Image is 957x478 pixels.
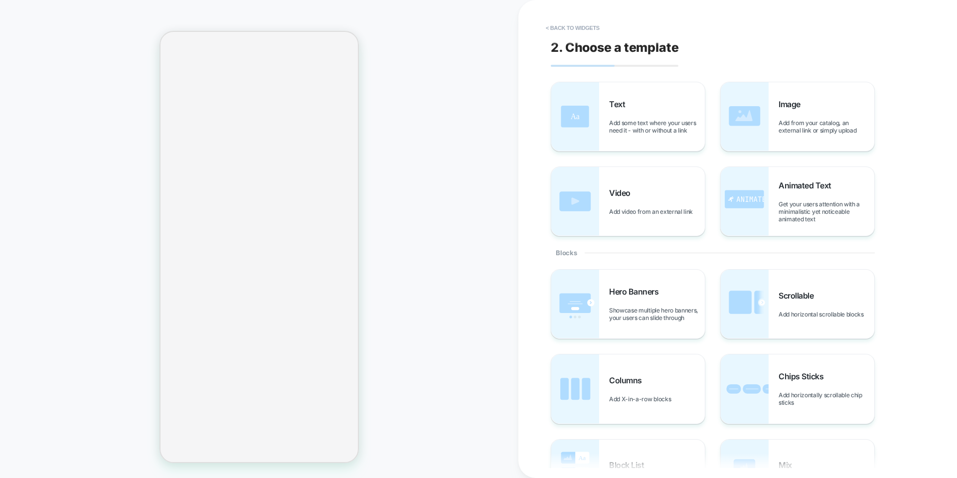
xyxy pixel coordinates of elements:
[609,307,705,321] span: Showcase multiple hero banners, your users can slide through
[160,32,358,462] iframe: To enrich screen reader interactions, please activate Accessibility in Grammarly extension settings
[779,180,836,190] span: Animated Text
[551,40,679,55] span: 2. Choose a template
[779,311,869,318] span: Add horizontal scrollable blocks
[779,391,874,406] span: Add horizontally scrollable chip sticks
[541,20,605,36] button: < Back to widgets
[779,371,828,381] span: Chips Sticks
[779,119,874,134] span: Add from your catalog, an external link or simply upload
[779,99,805,109] span: Image
[609,375,647,385] span: Columns
[609,208,698,215] span: Add video from an external link
[609,119,705,134] span: Add some text where your users need it - with or without a link
[609,460,649,470] span: Block List
[609,188,636,198] span: Video
[779,291,818,301] span: Scrollable
[609,287,663,297] span: Hero Banners
[609,99,630,109] span: Text
[779,200,874,223] span: Get your users attention with a minimalistic yet noticeable animated text
[609,395,676,403] span: Add X-in-a-row blocks
[779,460,797,470] span: Mix
[551,236,875,269] div: Blocks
